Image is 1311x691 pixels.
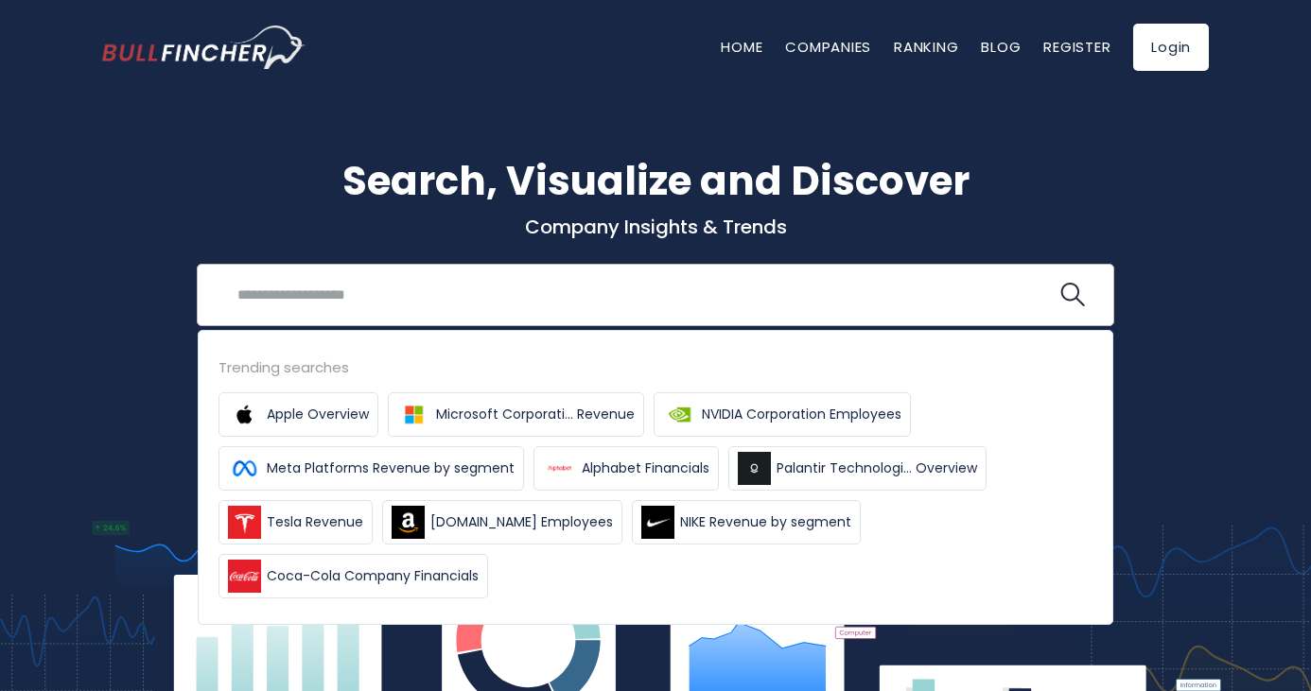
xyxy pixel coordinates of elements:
[267,458,515,478] span: Meta Platforms Revenue by segment
[218,446,524,491] a: Meta Platforms Revenue by segment
[436,405,635,424] span: Microsoft Corporati... Revenue
[218,392,378,437] a: Apple Overview
[267,512,363,532] span: Tesla Revenue
[777,458,977,478] span: Palantir Technologi... Overview
[388,392,644,437] a: Microsoft Corporati... Revenue
[267,566,479,586] span: Coca-Cola Company Financials
[102,26,306,69] a: Go to homepage
[981,37,1021,57] a: Blog
[785,37,871,57] a: Companies
[533,446,719,491] a: Alphabet Financials
[382,500,622,544] a: [DOMAIN_NAME] Employees
[267,405,369,424] span: Apple Overview
[102,215,1209,239] p: Company Insights & Trends
[102,151,1209,211] h1: Search, Visualize and Discover
[1133,24,1209,71] a: Login
[680,512,851,532] span: NIKE Revenue by segment
[1043,37,1110,57] a: Register
[894,37,958,57] a: Ranking
[632,500,861,544] a: NIKE Revenue by segment
[102,26,306,69] img: bullfincher logo
[728,446,987,491] a: Palantir Technologi... Overview
[654,392,911,437] a: NVIDIA Corporation Employees
[1060,283,1085,307] img: search icon
[721,37,762,57] a: Home
[582,458,709,478] span: Alphabet Financials
[430,512,613,532] span: [DOMAIN_NAME] Employees
[218,554,488,598] a: Coca-Cola Company Financials
[102,364,1209,384] p: What's trending
[218,356,1092,378] div: Trending searches
[218,500,373,544] a: Tesla Revenue
[702,405,901,424] span: NVIDIA Corporation Employees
